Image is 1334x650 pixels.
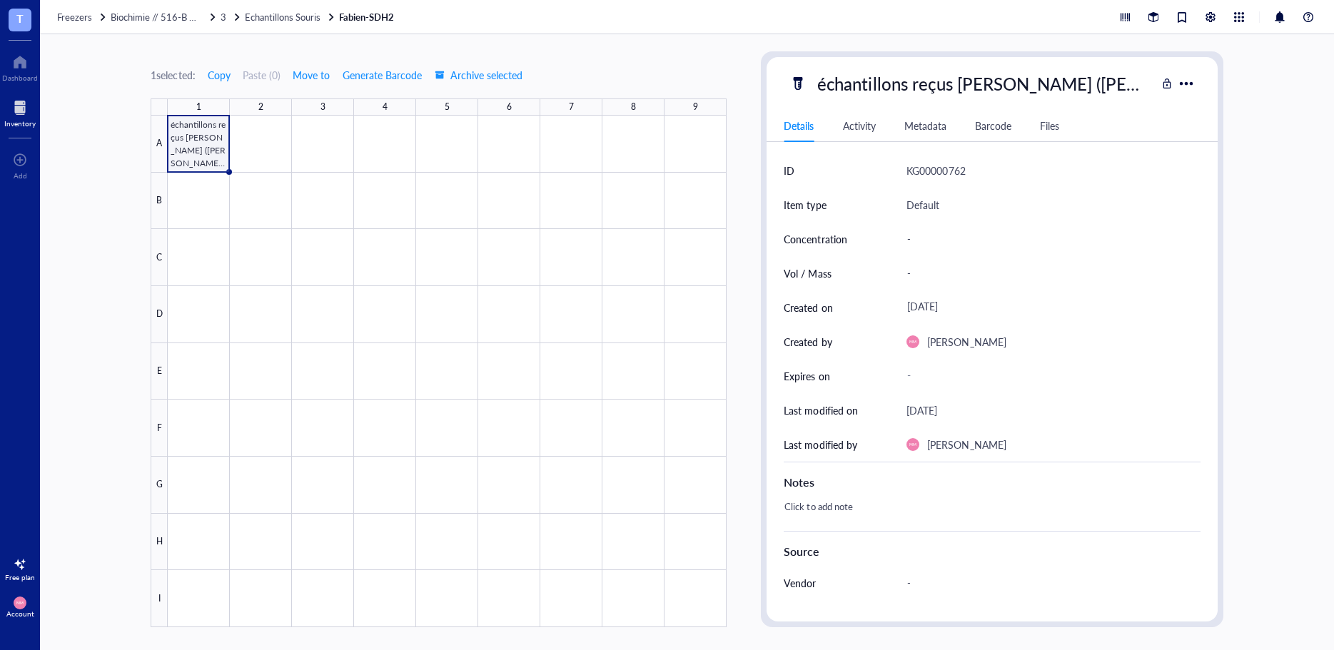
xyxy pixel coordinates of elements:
[292,64,330,86] button: Move to
[1040,118,1059,133] div: Files
[901,602,1194,632] div: -
[2,73,38,82] div: Dashboard
[784,543,1200,560] div: Source
[293,69,330,81] span: Move to
[207,64,231,86] button: Copy
[927,333,1006,350] div: [PERSON_NAME]
[906,196,939,213] div: Default
[245,10,320,24] span: Echantillons Souris
[910,442,916,447] span: MM
[784,197,826,213] div: Item type
[901,295,1194,320] div: [DATE]
[904,118,946,133] div: Metadata
[784,575,816,591] div: Vendor
[906,162,965,179] div: KG00000762
[784,402,857,418] div: Last modified on
[151,229,168,286] div: C
[4,96,36,128] a: Inventory
[14,171,27,180] div: Add
[151,457,168,514] div: G
[6,609,34,618] div: Account
[435,69,522,81] span: Archive selected
[383,98,388,116] div: 4
[910,340,916,344] span: MM
[2,51,38,82] a: Dashboard
[784,163,794,178] div: ID
[339,11,397,24] a: Fabien-SDH2
[151,116,168,173] div: A
[778,497,1194,531] div: Click to add note
[784,300,832,315] div: Created on
[901,568,1194,598] div: -
[57,10,92,24] span: Freezers
[784,334,832,350] div: Created by
[784,437,857,452] div: Last modified by
[445,98,450,116] div: 5
[151,67,195,83] div: 1 selected:
[901,258,1194,288] div: -
[784,609,828,625] div: Reference
[151,286,168,343] div: D
[784,118,814,133] div: Details
[975,118,1011,133] div: Barcode
[927,436,1006,453] div: [PERSON_NAME]
[784,231,847,247] div: Concentration
[16,9,24,27] span: T
[111,10,221,24] span: Biochimie // 516-B > 5ème
[5,573,35,582] div: Free plan
[4,119,36,128] div: Inventory
[151,514,168,571] div: H
[196,98,201,116] div: 1
[507,98,512,116] div: 6
[901,363,1194,389] div: -
[320,98,325,116] div: 3
[693,98,698,116] div: 9
[569,98,574,116] div: 7
[221,10,226,24] span: 3
[901,224,1194,254] div: -
[151,400,168,457] div: F
[631,98,636,116] div: 8
[151,343,168,400] div: E
[784,368,829,384] div: Expires on
[208,69,231,81] span: Copy
[243,64,281,86] button: Paste (0)
[151,570,168,627] div: I
[111,11,218,24] a: Biochimie // 516-B > 5ème
[343,69,422,81] span: Generate Barcode
[342,64,423,86] button: Generate Barcode
[843,118,876,133] div: Activity
[784,474,1200,491] div: Notes
[16,601,23,605] span: MM
[811,68,1156,98] div: échantillons reçus [PERSON_NAME] ([PERSON_NAME]) le [DATE]
[151,173,168,230] div: B
[57,11,108,24] a: Freezers
[221,11,336,24] a: 3Echantillons Souris
[784,265,831,281] div: Vol / Mass
[906,402,937,419] div: [DATE]
[434,64,523,86] button: Archive selected
[258,98,263,116] div: 2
